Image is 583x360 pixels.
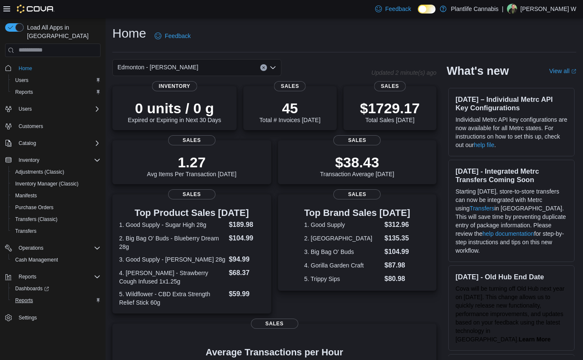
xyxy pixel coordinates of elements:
[2,120,104,132] button: Customers
[147,154,237,177] div: Avg Items Per Transaction [DATE]
[119,221,226,229] dt: 1. Good Supply - Sugar High 28g
[15,297,33,304] span: Reports
[128,100,221,123] div: Expired or Expiring in Next 30 Days
[12,191,40,201] a: Manifests
[15,121,101,131] span: Customers
[117,62,198,72] span: Edmonton - [PERSON_NAME]
[2,103,104,115] button: Users
[12,202,57,213] a: Purchase Orders
[165,32,191,40] span: Feedback
[19,65,32,72] span: Home
[8,166,104,178] button: Adjustments (Classic)
[333,135,381,145] span: Sales
[12,202,101,213] span: Purchase Orders
[455,285,564,343] span: Cova will be turning off Old Hub next year on [DATE]. This change allows us to quickly release ne...
[320,154,395,177] div: Transaction Average [DATE]
[549,68,576,74] a: View allExternal link
[17,5,54,13] img: Cova
[502,4,504,14] p: |
[12,87,101,97] span: Reports
[15,204,54,211] span: Purchase Orders
[15,77,28,84] span: Users
[15,256,58,263] span: Cash Management
[15,63,101,74] span: Home
[304,275,381,283] dt: 5. Trippy Sips
[229,220,264,230] dd: $189.98
[12,284,52,294] a: Dashboards
[12,214,101,224] span: Transfers (Classic)
[8,225,104,237] button: Transfers
[2,311,104,324] button: Settings
[15,216,57,223] span: Transfers (Classic)
[474,142,494,148] a: help file
[260,64,267,71] button: Clear input
[304,261,381,270] dt: 4. Gorilla Garden Craft
[15,155,101,165] span: Inventory
[304,221,381,229] dt: 1. Good Supply
[451,4,499,14] p: Plantlife Cannabis
[119,208,264,218] h3: Top Product Sales [DATE]
[15,272,40,282] button: Reports
[8,74,104,86] button: Users
[304,248,381,256] dt: 3. Big Bag O' Buds
[274,81,306,91] span: Sales
[15,169,64,175] span: Adjustments (Classic)
[229,233,264,243] dd: $104.99
[168,135,215,145] span: Sales
[19,140,36,147] span: Catalog
[19,106,32,112] span: Users
[12,179,101,189] span: Inventory Manager (Classic)
[15,104,101,114] span: Users
[8,178,104,190] button: Inventory Manager (Classic)
[270,64,276,71] button: Open list of options
[418,5,436,14] input: Dark Mode
[8,283,104,295] a: Dashboards
[8,202,104,213] button: Purchase Orders
[12,179,82,189] a: Inventory Manager (Classic)
[259,100,320,123] div: Total # Invoices [DATE]
[12,226,101,236] span: Transfers
[2,242,104,254] button: Operations
[12,284,101,294] span: Dashboards
[15,192,37,199] span: Manifests
[384,220,410,230] dd: $312.96
[447,64,509,78] h2: What's new
[119,347,430,357] h4: Average Transactions per Hour
[15,121,46,131] a: Customers
[19,123,43,130] span: Customers
[12,295,101,305] span: Reports
[12,255,101,265] span: Cash Management
[15,180,79,187] span: Inventory Manager (Classic)
[8,86,104,98] button: Reports
[8,213,104,225] button: Transfers (Classic)
[385,5,411,13] span: Feedback
[12,75,32,85] a: Users
[519,336,550,343] a: Learn More
[12,167,68,177] a: Adjustments (Classic)
[12,191,101,201] span: Manifests
[360,100,420,117] p: $1729.17
[2,137,104,149] button: Catalog
[24,23,101,40] span: Load All Apps in [GEOGRAPHIC_DATA]
[15,243,101,253] span: Operations
[15,313,40,323] a: Settings
[15,312,101,323] span: Settings
[8,254,104,266] button: Cash Management
[571,69,576,74] svg: External link
[12,295,36,305] a: Reports
[371,69,436,76] p: Updated 2 minute(s) ago
[372,0,414,17] a: Feedback
[229,268,264,278] dd: $68.37
[15,138,39,148] button: Catalog
[8,190,104,202] button: Manifests
[384,233,410,243] dd: $135.35
[128,100,221,117] p: 0 units / 0 g
[15,228,36,235] span: Transfers
[470,205,495,212] a: Transfers
[12,214,61,224] a: Transfers (Classic)
[374,81,406,91] span: Sales
[507,4,517,14] div: Myron W
[12,255,61,265] a: Cash Management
